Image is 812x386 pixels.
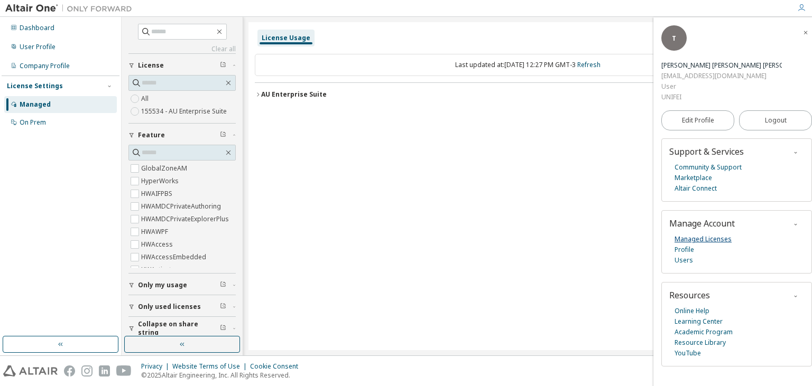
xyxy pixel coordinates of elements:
span: Manage Account [669,218,735,229]
p: © 2025 Altair Engineering, Inc. All Rights Reserved. [141,371,304,380]
div: Website Terms of Use [172,362,250,371]
button: License [128,54,236,77]
label: All [141,92,151,105]
label: HWActivate [141,263,177,276]
a: Online Help [675,306,709,316]
label: HyperWorks [141,175,181,187]
a: Learning Center [675,316,723,327]
span: Clear filter [220,131,226,139]
div: Managed [20,100,51,109]
label: HWAIFPBS [141,187,174,200]
img: youtube.svg [116,365,132,376]
a: YouTube [675,348,701,359]
button: Only my usage [128,274,236,297]
label: GlobalZoneAM [141,162,189,175]
div: AU Enterprise Suite [261,90,327,99]
div: Tiago Costa Leite de Andrade [661,60,782,71]
a: Clear all [128,45,236,53]
img: Altair One [5,3,137,14]
button: AU Enterprise SuiteLicense ID: 155534 [255,83,800,106]
span: Clear filter [220,61,226,70]
span: T [672,34,676,43]
div: [EMAIL_ADDRESS][DOMAIN_NAME] [661,71,782,81]
span: Support & Services [669,146,744,157]
span: Collapse on share string [138,320,220,337]
a: Resource Library [675,337,726,348]
div: License Usage [262,34,310,42]
span: Clear filter [220,324,226,333]
img: facebook.svg [64,365,75,376]
div: Dashboard [20,24,54,32]
label: HWAccessEmbedded [141,251,208,263]
span: Logout [765,115,787,126]
label: HWAWPF [141,225,170,238]
div: License Settings [7,82,63,90]
a: Edit Profile [661,110,734,130]
span: Clear filter [220,303,226,311]
div: Last updated at: [DATE] 12:27 PM GMT-3 [255,54,800,76]
span: Edit Profile [682,116,714,125]
label: HWAMDCPrivateAuthoring [141,200,223,213]
img: altair_logo.svg [3,365,58,376]
label: HWAccess [141,238,175,251]
div: User Profile [20,43,56,51]
span: Feature [138,131,165,139]
a: Altair Connect [675,183,717,194]
button: Only used licenses [128,295,236,318]
label: 155534 - AU Enterprise Suite [141,105,229,118]
button: Feature [128,124,236,147]
label: HWAMDCPrivateExplorerPlus [141,213,231,225]
span: License [138,61,164,70]
div: User [661,81,782,92]
a: Community & Support [675,162,742,173]
div: On Prem [20,118,46,127]
button: Logout [739,110,812,130]
div: UNIFEI [661,92,782,102]
img: linkedin.svg [99,365,110,376]
a: Marketplace [675,173,712,183]
span: Clear filter [220,281,226,289]
a: Academic Program [675,327,733,337]
div: Privacy [141,362,172,371]
span: Resources [669,289,710,301]
a: Users [675,255,693,266]
a: Managed Licenses [675,234,732,244]
span: Only my usage [138,281,187,289]
button: Collapse on share string [128,317,236,340]
a: Refresh [577,60,601,69]
img: instagram.svg [81,365,93,376]
span: Only used licenses [138,303,201,311]
a: Profile [675,244,694,255]
div: Company Profile [20,62,70,70]
div: Cookie Consent [250,362,304,371]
